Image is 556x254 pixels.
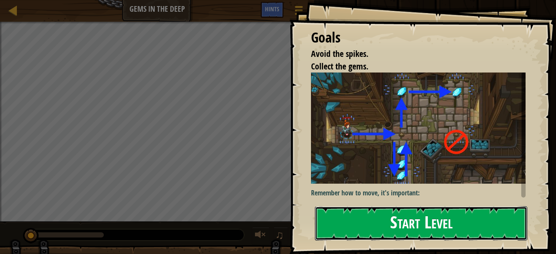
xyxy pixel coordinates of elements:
li: Avoid the spikes. [300,48,523,60]
button: Start Level [315,206,527,241]
button: ♫ [274,227,288,245]
p: Remember how to move, it's important: [311,188,532,198]
span: Collect the gems. [311,60,368,72]
button: Adjust volume [252,227,269,245]
img: Gems in the deep [311,73,532,184]
span: Hints [265,5,279,13]
div: Goals [311,28,526,48]
li: Collect the gems. [300,60,523,73]
button: Show game menu [288,2,310,22]
span: ♫ [275,228,284,241]
span: Avoid the spikes. [311,48,368,59]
